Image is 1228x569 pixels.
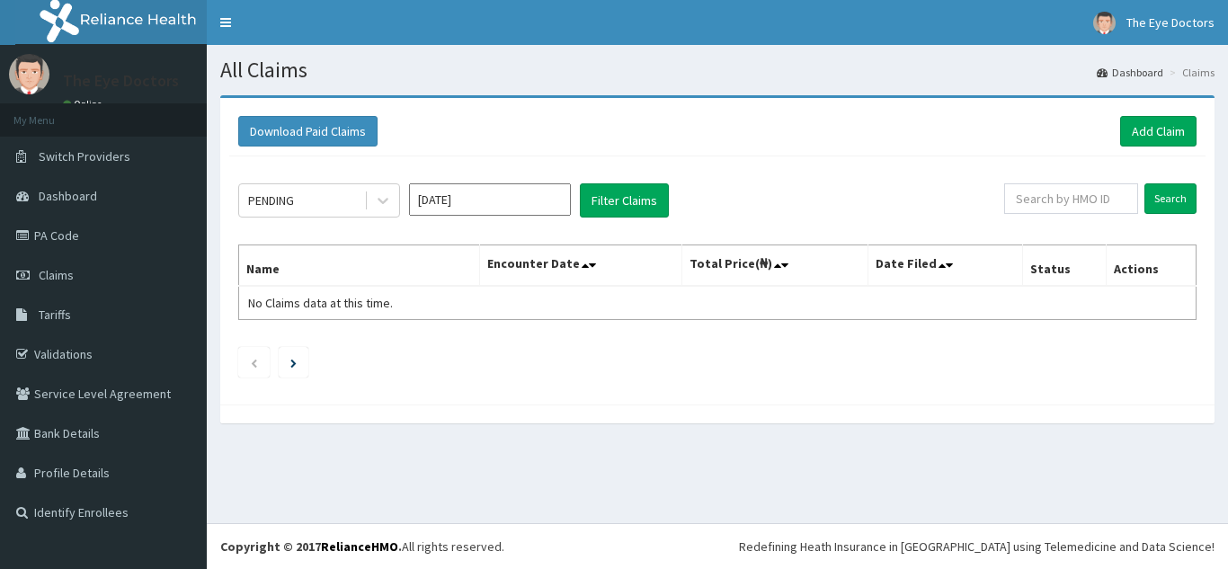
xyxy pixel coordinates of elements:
[207,523,1228,569] footer: All rights reserved.
[248,295,393,311] span: No Claims data at this time.
[1097,65,1163,80] a: Dashboard
[739,538,1215,556] div: Redefining Heath Insurance in [GEOGRAPHIC_DATA] using Telemedicine and Data Science!
[580,183,669,218] button: Filter Claims
[681,245,868,287] th: Total Price(₦)
[1093,12,1116,34] img: User Image
[63,98,106,111] a: Online
[321,538,398,555] a: RelianceHMO
[9,54,49,94] img: User Image
[868,245,1023,287] th: Date Filed
[220,538,402,555] strong: Copyright © 2017 .
[248,191,294,209] div: PENDING
[290,354,297,370] a: Next page
[220,58,1215,82] h1: All Claims
[1106,245,1196,287] th: Actions
[39,267,74,283] span: Claims
[1126,14,1215,31] span: The Eye Doctors
[39,188,97,204] span: Dashboard
[1165,65,1215,80] li: Claims
[409,183,571,216] input: Select Month and Year
[239,245,480,287] th: Name
[238,116,378,147] button: Download Paid Claims
[250,354,258,370] a: Previous page
[1120,116,1197,147] a: Add Claim
[1004,183,1138,214] input: Search by HMO ID
[1144,183,1197,214] input: Search
[39,307,71,323] span: Tariffs
[39,148,130,164] span: Switch Providers
[480,245,681,287] th: Encounter Date
[1023,245,1107,287] th: Status
[63,73,179,89] p: The Eye Doctors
